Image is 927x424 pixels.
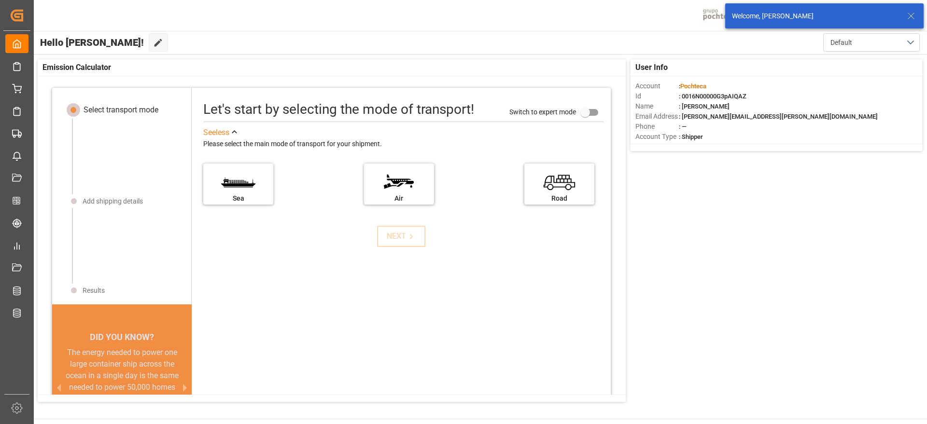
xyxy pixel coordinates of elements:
span: Pochteca [680,82,706,90]
div: Sea [208,193,268,204]
div: The energy needed to power one large container ship across the ocean in a single day is the same ... [64,347,180,416]
span: : — [679,123,687,130]
button: NEXT [377,226,425,247]
div: Results [83,286,105,296]
div: Add shipping details [83,196,143,206]
div: Road [529,193,590,204]
span: : 0016N00000G3pAIQAZ [679,93,746,100]
span: Hello [PERSON_NAME]! [40,33,144,52]
img: pochtecaImg.jpg_1689854062.jpg [700,7,747,24]
span: Id [635,91,679,101]
div: Air [369,193,429,204]
div: Please select the main mode of transport for your shipment. [203,138,604,150]
span: Account Type [635,132,679,142]
span: Name [635,101,679,111]
span: Phone [635,122,679,132]
span: : [PERSON_NAME][EMAIL_ADDRESS][PERSON_NAME][DOMAIN_NAME] [679,113,878,120]
span: Default [830,38,852,48]
div: Let's start by selecting the mode of transport! [203,99,474,120]
div: DID YOU KNOW? [52,327,192,347]
div: Select transport mode [84,104,158,116]
div: Welcome, [PERSON_NAME] [732,11,898,21]
span: : Shipper [679,133,703,140]
span: User Info [635,62,668,73]
span: Email Address [635,111,679,122]
span: : [PERSON_NAME] [679,103,730,110]
span: Switch to expert mode [509,108,576,115]
button: open menu [823,33,920,52]
span: Emission Calculator [42,62,111,73]
span: : [679,82,706,90]
div: See less [203,127,229,138]
div: NEXT [387,231,416,242]
span: Account [635,81,679,91]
